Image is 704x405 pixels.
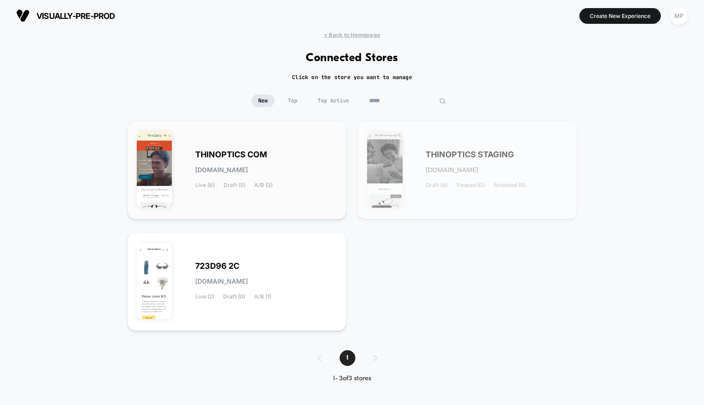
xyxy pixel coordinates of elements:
[426,182,448,188] span: Draft (0)
[224,182,245,188] span: Draft (5)
[340,350,355,366] span: 1
[309,375,395,383] div: 1 - 3 of 3 stores
[367,131,403,208] img: THINOPTICS_STAGING
[36,11,115,21] span: visually-pre-prod
[493,182,525,188] span: Archived (0)
[311,94,356,107] span: Top Active
[439,98,446,104] img: edit
[668,7,691,25] button: MP
[16,9,30,22] img: Visually logo
[137,243,172,319] img: 723D96_2C
[254,182,273,188] span: A/B (3)
[281,94,304,107] span: Top
[195,151,267,158] span: THINOPTICS COM
[195,294,214,300] span: Live (2)
[223,294,245,300] span: Draft (0)
[195,182,215,188] span: Live (6)
[426,167,478,173] span: [DOMAIN_NAME]
[254,294,271,300] span: A/B (1)
[195,278,248,285] span: [DOMAIN_NAME]
[251,94,274,107] span: New
[195,167,248,173] span: [DOMAIN_NAME]
[457,182,484,188] span: Paused (0)
[579,8,661,24] button: Create New Experience
[670,7,688,25] div: MP
[426,151,514,158] span: THINOPTICS STAGING
[306,52,398,65] h1: Connected Stores
[13,9,118,23] button: visually-pre-prod
[137,131,172,208] img: THINOPTICS_COM
[292,74,412,81] h2: Click on the store you want to manage
[195,263,239,269] span: 723D96 2C
[324,31,380,38] span: < Back to Homepage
